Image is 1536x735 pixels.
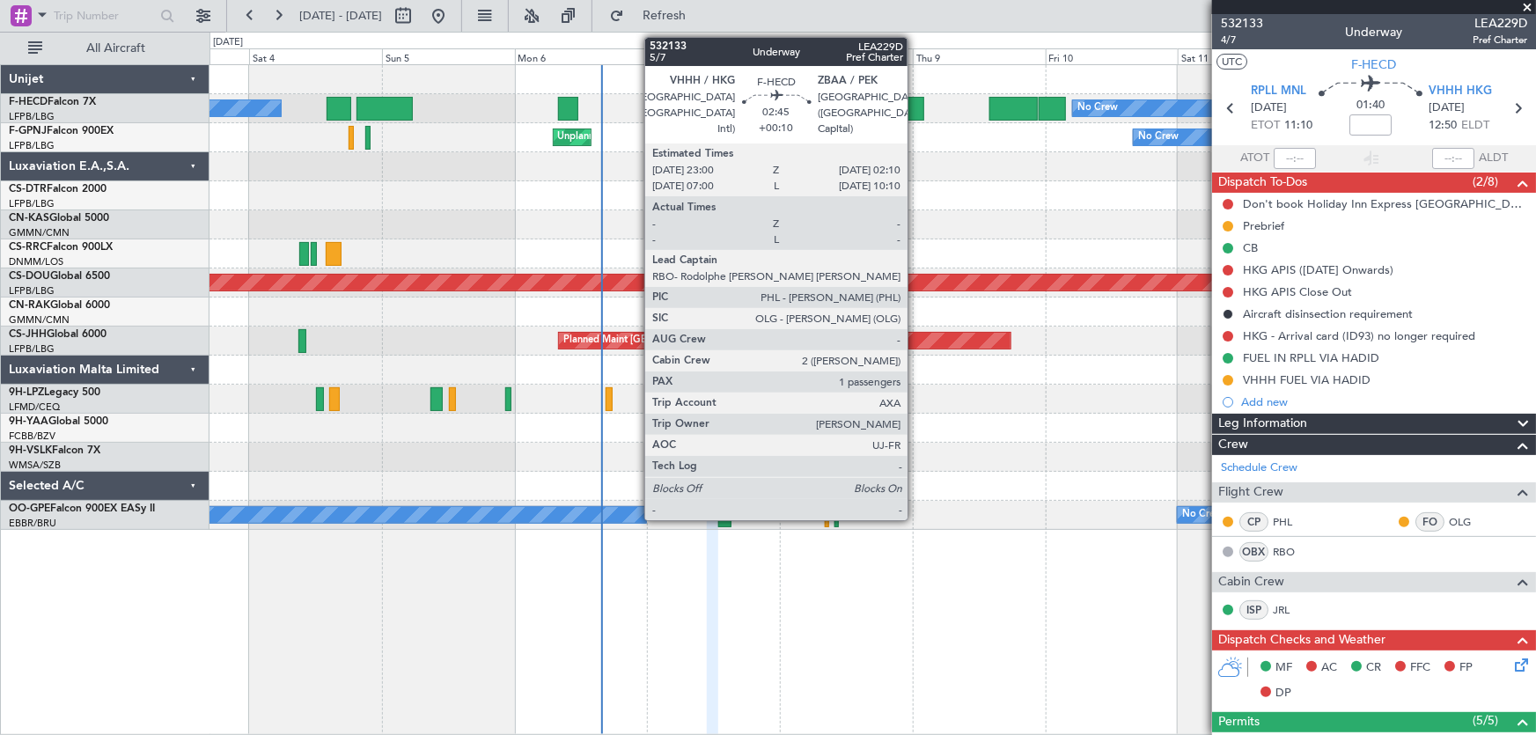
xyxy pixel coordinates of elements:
[1429,83,1492,100] span: VHHH HKG
[213,35,243,50] div: [DATE]
[9,416,48,427] span: 9H-YAA
[1218,572,1284,592] span: Cabin Crew
[9,517,56,530] a: EBBR/BRU
[1221,14,1263,33] span: 532133
[913,48,1046,64] div: Thu 9
[1352,55,1397,74] span: F-HECD
[9,97,48,107] span: F-HECD
[1218,482,1283,503] span: Flight Crew
[1366,659,1381,677] span: CR
[9,329,47,340] span: CS-JHH
[9,126,114,136] a: F-GPNJFalcon 900EX
[1346,24,1403,42] div: Underway
[1251,117,1280,135] span: ETOT
[1243,372,1371,387] div: VHHH FUEL VIA HADID
[1218,712,1260,732] span: Permits
[1273,544,1312,560] a: RBO
[1449,514,1488,530] a: OLG
[9,387,100,398] a: 9H-LPZLegacy 500
[54,3,155,29] input: Trip Number
[46,42,186,55] span: All Aircraft
[1218,414,1307,434] span: Leg Information
[1321,659,1337,677] span: AC
[1273,514,1312,530] a: PHL
[9,300,50,311] span: CN-RAK
[9,284,55,298] a: LFPB/LBG
[628,10,702,22] span: Refresh
[9,430,55,443] a: FCBB/BZV
[9,445,52,456] span: 9H-VSLK
[1273,602,1312,618] a: JRL
[9,139,55,152] a: LFPB/LBG
[9,416,108,427] a: 9H-YAAGlobal 5000
[9,213,109,224] a: CN-KASGlobal 5000
[1243,218,1284,233] div: Prebrief
[1473,33,1527,48] span: Pref Charter
[1243,350,1379,365] div: FUEL IN RPLL VIA HADID
[1243,240,1258,255] div: CB
[1410,659,1430,677] span: FFC
[9,242,47,253] span: CS-RRC
[9,329,107,340] a: CS-JHHGlobal 6000
[9,110,55,123] a: LFPB/LBG
[9,401,60,414] a: LFMD/CEQ
[1221,459,1297,477] a: Schedule Crew
[1274,148,1316,169] input: --:--
[1251,83,1306,100] span: RPLL MNL
[9,387,44,398] span: 9H-LPZ
[19,34,191,62] button: All Aircraft
[9,184,47,195] span: CS-DTR
[1479,150,1508,167] span: ALDT
[249,48,382,64] div: Sat 4
[1218,173,1307,193] span: Dispatch To-Dos
[1243,284,1352,299] div: HKG APIS Close Out
[647,48,780,64] div: Tue 7
[1284,117,1312,135] span: 11:10
[9,271,50,282] span: CS-DOU
[9,313,70,327] a: GMMN/CMN
[9,242,113,253] a: CS-RRCFalcon 900LX
[780,48,913,64] div: Wed 8
[1178,48,1311,64] div: Sat 11
[1240,150,1269,167] span: ATOT
[558,124,848,151] div: Unplanned Maint [GEOGRAPHIC_DATA] ([GEOGRAPHIC_DATA])
[1473,173,1498,191] span: (2/8)
[1046,48,1179,64] div: Fri 10
[9,503,50,514] span: OO-GPE
[1429,99,1465,117] span: [DATE]
[9,445,100,456] a: 9H-VSLKFalcon 7X
[9,213,49,224] span: CN-KAS
[9,300,110,311] a: CN-RAKGlobal 6000
[1243,306,1413,321] div: Aircraft disinsection requirement
[1415,512,1444,532] div: FO
[9,197,55,210] a: LFPB/LBG
[9,226,70,239] a: GMMN/CMN
[382,48,515,64] div: Sun 5
[1241,394,1527,409] div: Add new
[1218,435,1248,455] span: Crew
[1459,659,1473,677] span: FP
[1239,600,1268,620] div: ISP
[9,342,55,356] a: LFPB/LBG
[9,255,63,268] a: DNMM/LOS
[1218,630,1385,650] span: Dispatch Checks and Weather
[601,2,707,30] button: Refresh
[9,459,61,472] a: WMSA/SZB
[515,48,648,64] div: Mon 6
[9,271,110,282] a: CS-DOUGlobal 6500
[1077,95,1118,121] div: No Crew
[563,327,841,354] div: Planned Maint [GEOGRAPHIC_DATA] ([GEOGRAPHIC_DATA])
[299,8,382,24] span: [DATE] - [DATE]
[9,97,96,107] a: F-HECDFalcon 7X
[1243,328,1475,343] div: HKG - Arrival card (ID93) no longer required
[1461,117,1489,135] span: ELDT
[1275,659,1292,677] span: MF
[9,126,47,136] span: F-GPNJ
[9,184,107,195] a: CS-DTRFalcon 2000
[1239,512,1268,532] div: CP
[1239,542,1268,562] div: OBX
[1221,33,1263,48] span: 4/7
[1243,262,1393,277] div: HKG APIS ([DATE] Onwards)
[1473,711,1498,730] span: (5/5)
[1216,54,1247,70] button: UTC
